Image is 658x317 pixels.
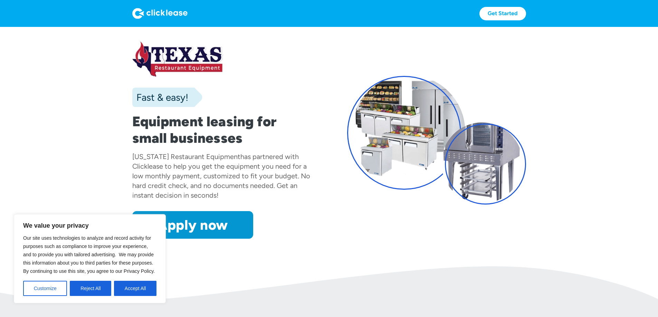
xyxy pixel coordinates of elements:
span: Our site uses technologies to analyze and record activity for purposes such as compliance to impr... [23,235,155,274]
a: Get Started [479,7,526,20]
div: We value your privacy [14,214,166,303]
div: Fast & easy! [132,90,188,104]
h1: Equipment leasing for small businesses [132,113,311,146]
div: has partnered with Clicklease to help you get the equipment you need for a low monthly payment, c... [132,152,310,199]
button: Reject All [70,281,111,296]
p: We value your privacy [23,221,156,230]
button: Customize [23,281,67,296]
a: Apply now [132,211,253,239]
img: Logo [132,8,188,19]
div: [US_STATE] Restaurant Equipment [132,152,240,161]
button: Accept All [114,281,156,296]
